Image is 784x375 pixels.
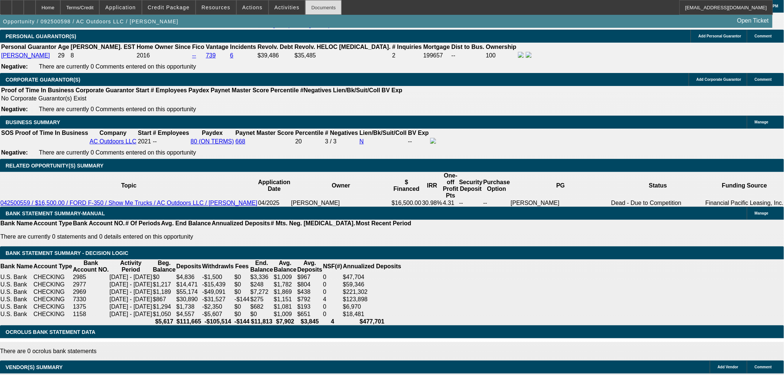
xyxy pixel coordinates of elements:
[392,52,422,60] td: 2
[153,281,176,288] td: $1,217
[109,273,153,281] td: [DATE] - [DATE]
[510,172,611,199] th: PG
[250,259,273,273] th: End. Balance
[202,288,234,296] td: -$49,091
[391,172,422,199] th: $ Financed
[343,259,402,273] th: Annualized Deposits
[153,296,176,303] td: $867
[109,281,153,288] td: [DATE] - [DATE]
[294,52,391,60] td: $35,485
[76,87,134,93] b: Corporate Guarantor
[211,87,269,93] b: Paynet Master Score
[234,311,250,318] td: $0
[1,106,28,112] b: Negative:
[39,149,196,156] span: There are currently 0 Comments entered on this opportunity
[202,273,234,281] td: -$1,500
[443,199,459,207] td: 4.31
[6,77,80,83] span: CORPORATE GUARANTOR(S)
[250,288,273,296] td: $7,272
[234,288,250,296] td: $0
[33,259,73,273] th: Account Type
[250,311,273,318] td: $0
[39,106,196,112] span: There are currently 0 Comments entered on this opportunity
[483,199,510,207] td: --
[33,281,73,288] td: CHECKING
[734,14,772,27] a: Open Ticket
[258,199,291,207] td: 04/2025
[234,273,250,281] td: $0
[33,288,73,296] td: CHECKING
[109,311,153,318] td: [DATE] - [DATE]
[705,199,784,207] td: Financial Pacific Leasing, Inc.
[1,52,50,59] a: [PERSON_NAME]
[6,163,103,169] span: RELATED OPPORTUNITY(S) SUMMARY
[6,210,105,216] span: BANK STATEMENT SUMMARY-MANUAL
[485,52,517,60] td: 100
[1,149,28,156] b: Negative:
[291,172,391,199] th: Owner
[273,296,297,303] td: $1,151
[202,4,230,10] span: Resources
[297,303,323,311] td: $193
[459,172,483,199] th: Security Deposit
[136,87,149,93] b: Start
[33,273,73,281] td: CHECKING
[257,52,293,60] td: $39,486
[90,138,136,145] a: AC Outdoors LLC
[518,52,524,58] img: facebook-icon.png
[100,0,141,14] button: Application
[250,296,273,303] td: $275
[1,95,406,102] td: No Corporate Guarantor(s) Exist
[408,130,429,136] b: BV Exp
[423,52,451,60] td: 199657
[755,211,768,215] span: Manage
[258,44,293,50] b: Revolv. Debt
[192,44,205,50] b: Fico
[202,281,234,288] td: -$15,439
[343,274,401,281] div: $47,704
[343,311,401,318] div: $18,481
[359,130,406,136] b: Lien/Bk/Suit/Coll
[153,303,176,311] td: $1,294
[33,303,73,311] td: CHECKING
[1,87,74,94] th: Proof of Time In Business
[33,296,73,303] td: CHECKING
[486,44,516,50] b: Ownership
[73,288,109,296] td: 2969
[73,281,109,288] td: 2977
[755,77,772,82] span: Comment
[423,44,450,50] b: Mortgage
[151,87,187,93] b: # Employees
[176,288,202,296] td: $55,174
[242,4,263,10] span: Actions
[295,44,391,50] b: Revolv. HELOC [MEDICAL_DATA].
[176,273,202,281] td: $4,836
[270,220,356,227] th: # Mts. Neg. [MEDICAL_DATA].
[297,281,323,288] td: $804
[189,87,209,93] b: Paydex
[73,273,109,281] td: 2985
[297,318,323,325] th: $3,845
[206,52,216,59] a: 739
[1,129,14,137] th: SOS
[148,4,190,10] span: Credit Package
[234,318,250,325] th: -$144
[73,220,125,227] th: Bank Account NO.
[295,138,323,145] div: 20
[176,296,202,303] td: $30,890
[137,44,191,50] b: Home Owner Since
[234,303,250,311] td: $0
[202,296,234,303] td: -$31,527
[73,303,109,311] td: 1375
[297,273,323,281] td: $967
[273,273,297,281] td: $1,009
[430,138,436,144] img: facebook-icon.png
[250,273,273,281] td: $3,336
[211,220,270,227] th: Annualized Deposits
[510,199,611,207] td: [PERSON_NAME]
[70,52,136,60] td: 8
[6,364,63,370] span: VENDOR(S) SUMMARY
[6,250,129,256] span: Bank Statement Summary - Decision Logic
[236,138,246,145] a: 668
[611,199,705,207] td: Dead - Due to Competition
